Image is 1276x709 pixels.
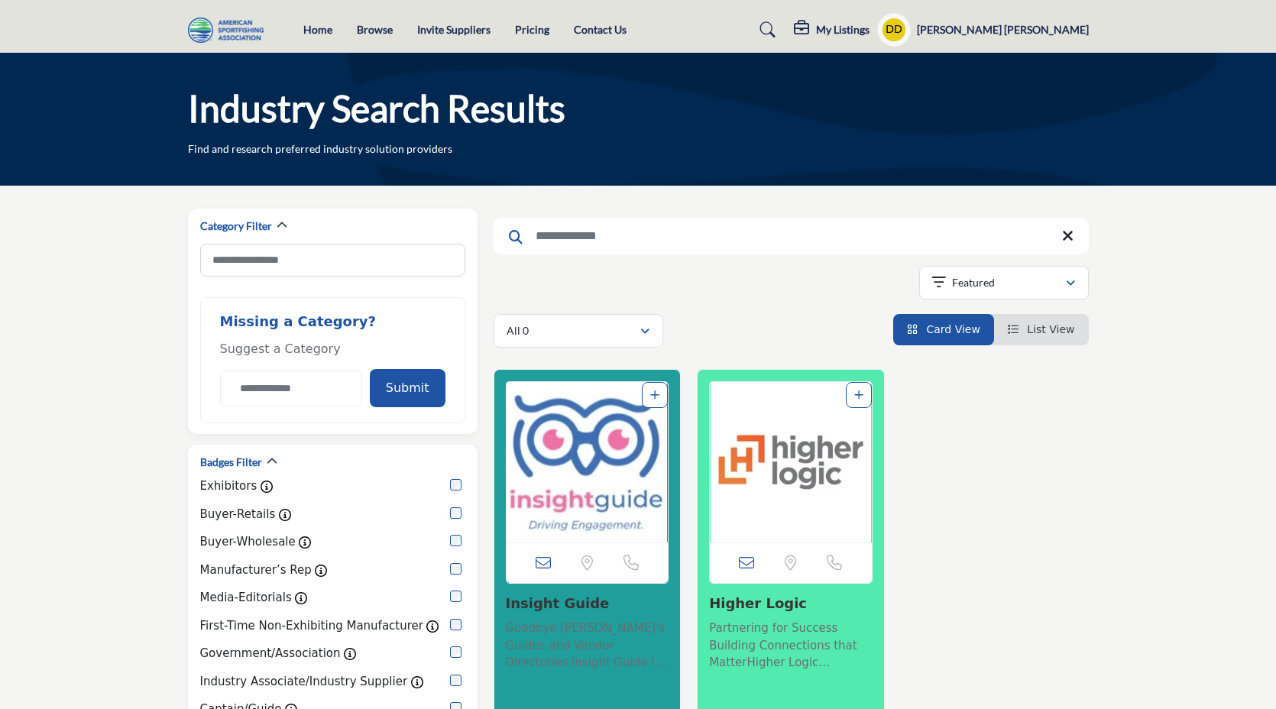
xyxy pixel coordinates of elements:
a: Open Listing in new tab [507,382,669,542]
label: Buyer-Wholesale [200,533,296,551]
a: Contact Us [574,23,627,36]
p: Find and research preferred industry solution providers [188,141,452,157]
a: Goodbye [PERSON_NAME]’s Guides and Vendor Directories Insight Guide is a business marketplace pla... [506,616,669,672]
a: Invite Suppliers [417,23,491,36]
input: Search Keyword [494,218,1089,254]
li: Card View [893,314,994,345]
button: All 0 [494,314,663,348]
label: Government/Association [200,645,341,662]
h5: [PERSON_NAME] [PERSON_NAME] [917,22,1089,37]
li: List View [994,314,1089,345]
label: Exhibitors [200,478,257,495]
a: Home [303,23,332,36]
a: Browse [357,23,393,36]
img: Higher Logic [710,382,872,542]
p: Goodbye [PERSON_NAME]’s Guides and Vendor Directories Insight Guide is a business marketplace pla... [506,620,669,672]
span: List View [1027,323,1074,335]
input: Search Category [200,244,465,277]
a: Insight Guide [506,595,610,611]
p: Featured [952,275,995,290]
a: Pricing [515,23,549,36]
a: Add To List [650,389,659,401]
h2: Badges Filter [200,455,262,470]
input: Government/Association checkbox [450,646,461,658]
a: Add To List [854,389,863,401]
h2: Missing a Category? [220,313,445,341]
img: Insight Guide [507,382,669,542]
div: My Listings [794,21,870,39]
h3: Higher Logic [709,595,873,612]
img: Site Logo [188,18,271,43]
button: Submit [370,369,445,407]
label: Buyer-Retails [200,506,276,523]
input: Buyer-Wholesale checkbox [450,535,461,546]
input: Media-Editorials checkbox [450,591,461,602]
input: Buyer-Retails checkbox [450,507,461,519]
input: Industry Associate/Industry Supplier checkbox [450,675,461,686]
input: Manufacturer’s Rep checkbox [450,563,461,575]
h3: Insight Guide [506,595,669,612]
a: Search [745,18,785,42]
span: Suggest a Category [220,342,341,356]
label: First-Time Non-Exhibiting Manufacturer [200,617,423,635]
button: Show hide supplier dropdown [877,13,911,47]
input: Exhibitors checkbox [450,479,461,490]
span: Card View [926,323,980,335]
a: Higher Logic [709,595,807,611]
input: Category Name [220,371,362,406]
input: First-Time Non-Exhibiting Manufacturer checkbox [450,619,461,630]
label: Manufacturer’s Rep [200,562,312,579]
a: Partnering for Success Building Connections that MatterHigher Logic specializes in creating custo... [709,616,873,672]
label: Industry Associate/Industry Supplier [200,673,408,691]
button: Featured [919,266,1089,299]
h5: My Listings [816,23,870,37]
a: View List [1008,323,1075,335]
p: All 0 [507,323,529,338]
h1: Industry Search Results [188,85,565,132]
a: View Card [907,323,980,335]
h2: Category Filter [200,219,272,234]
a: Open Listing in new tab [710,382,872,542]
p: Partnering for Success Building Connections that MatterHigher Logic specializes in creating custo... [709,620,873,672]
label: Media-Editorials [200,589,292,607]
